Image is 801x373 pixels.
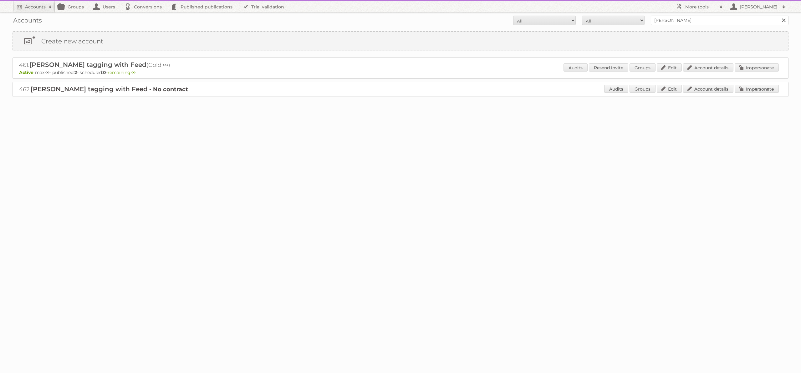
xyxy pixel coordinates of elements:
span: [PERSON_NAME] tagging with Feed [31,85,148,93]
a: 462:[PERSON_NAME] tagging with Feed - No contract [19,86,188,93]
a: Audits [604,85,628,93]
a: Account details [683,85,733,93]
a: Published publications [168,1,239,12]
a: Impersonate [735,85,779,93]
span: Active [19,70,35,75]
a: Audits [564,63,588,72]
h2: 461: (Gold ∞) [19,61,238,69]
a: Impersonate [735,63,779,72]
h2: More tools [685,4,717,10]
span: remaining: [108,70,135,75]
strong: ∞ [45,70,49,75]
a: Groups [630,85,656,93]
strong: 2 [74,70,77,75]
a: Trial validation [239,1,290,12]
a: Edit [657,85,682,93]
a: Edit [657,63,682,72]
h2: [PERSON_NAME] [738,4,779,10]
a: More tools [673,1,726,12]
a: Groups [630,63,656,72]
p: max: - published: - scheduled: - [19,70,782,75]
strong: - No contract [149,86,188,93]
a: Users [90,1,121,12]
a: Accounts [13,1,55,12]
a: Account details [683,63,733,72]
a: Resend invite [589,63,628,72]
span: [PERSON_NAME] tagging with Feed [29,61,146,68]
h2: Accounts [25,4,46,10]
a: Conversions [121,1,168,12]
strong: 0 [103,70,106,75]
a: Create new account [13,32,788,51]
a: [PERSON_NAME] [726,1,788,12]
strong: ∞ [131,70,135,75]
a: Groups [55,1,90,12]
